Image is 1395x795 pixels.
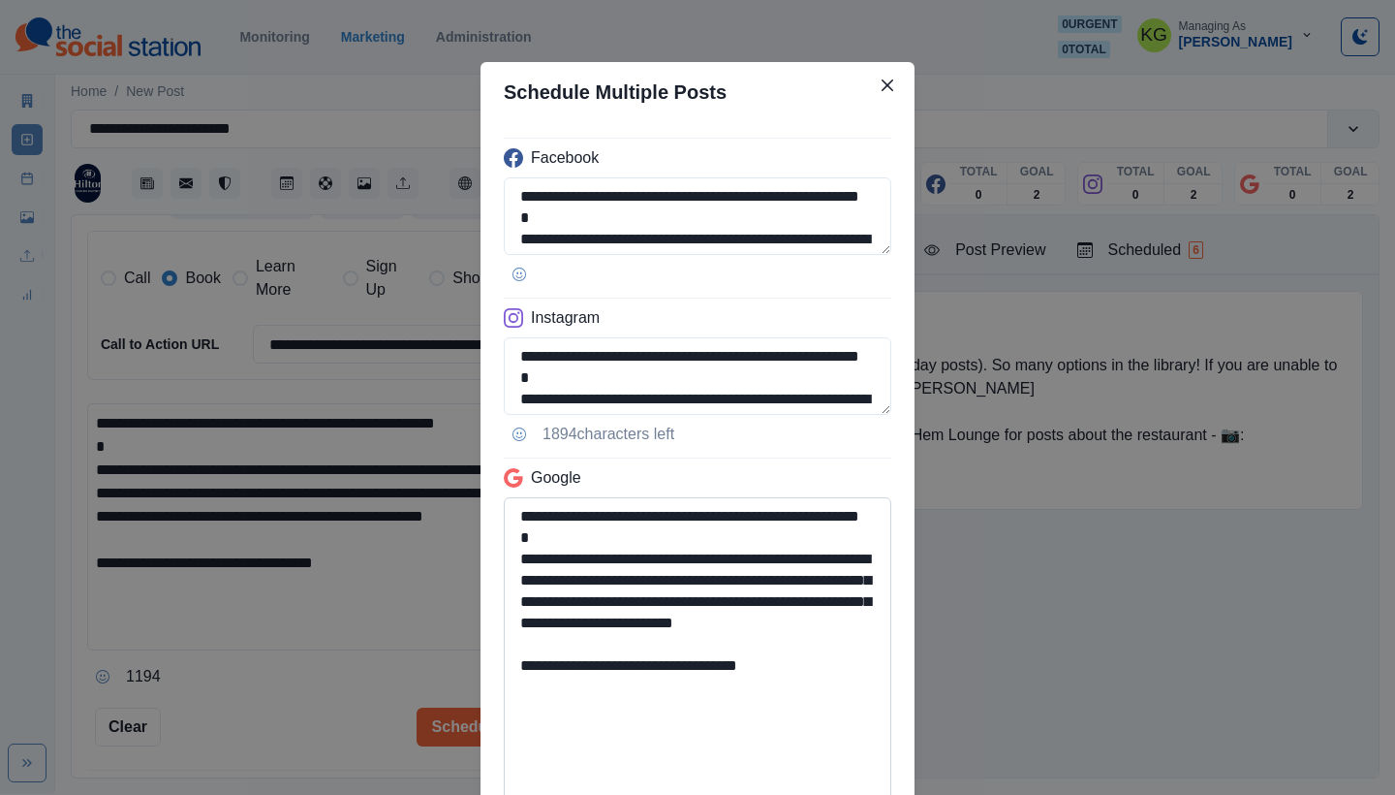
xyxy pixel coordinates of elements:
button: Close [872,70,903,101]
header: Schedule Multiple Posts [480,62,914,122]
button: Opens Emoji Picker [504,419,535,450]
button: Opens Emoji Picker [504,259,535,290]
p: Instagram [531,306,600,330]
p: Google [531,466,581,490]
p: Facebook [531,146,599,170]
p: 1894 characters left [542,423,674,446]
